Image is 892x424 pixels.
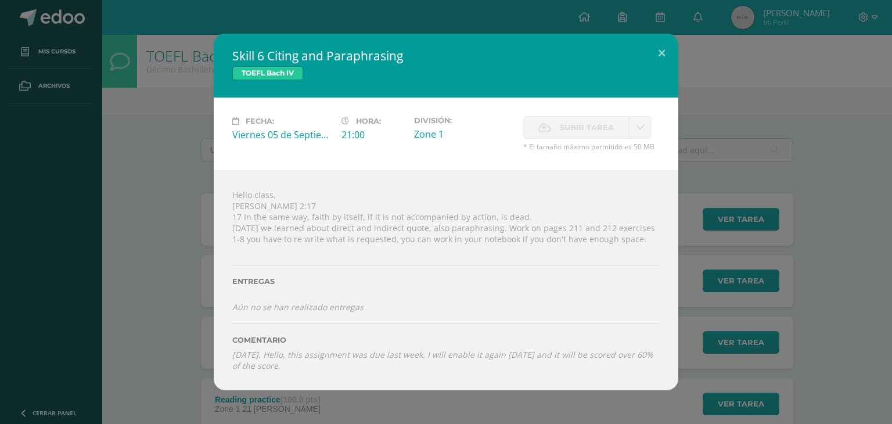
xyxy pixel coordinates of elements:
[645,34,678,73] button: Close (Esc)
[232,277,660,286] label: Entregas
[560,117,614,138] span: Subir tarea
[232,66,303,80] span: TOEFL Bach IV
[214,170,678,390] div: Hello class, [PERSON_NAME] 2:17 17 In the same way, faith by itself, if it is not accompanied by ...
[232,301,364,312] i: Aún no se han realizado entregas
[232,336,660,344] label: Comentario
[356,117,381,125] span: Hora:
[414,116,514,125] label: División:
[629,116,652,139] a: La fecha de entrega ha expirado
[232,48,660,64] h2: Skill 6 Citing and Paraphrasing
[246,117,274,125] span: Fecha:
[341,128,405,141] div: 21:00
[232,128,332,141] div: Viernes 05 de Septiembre
[414,128,514,141] div: Zone 1
[523,142,660,152] span: * El tamaño máximo permitido es 50 MB
[523,116,629,139] label: La fecha de entrega ha expirado
[232,349,653,371] i: [DATE]. Hello, this assignment was due last week, I will enable it again [DATE] and it will be sc...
